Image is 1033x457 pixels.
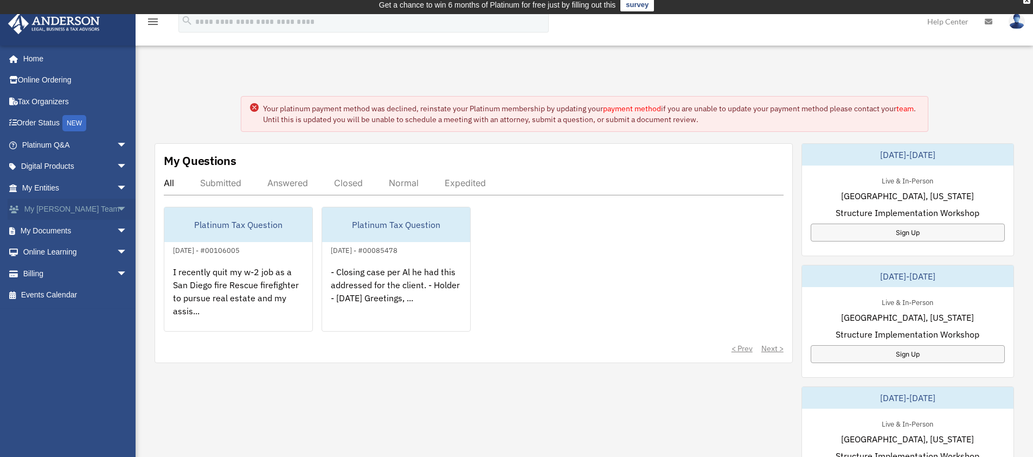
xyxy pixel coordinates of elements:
div: [DATE]-[DATE] [802,387,1013,409]
div: Normal [389,177,419,188]
span: arrow_drop_down [117,177,138,199]
img: User Pic [1009,14,1025,29]
span: arrow_drop_down [117,263,138,285]
span: arrow_drop_down [117,220,138,242]
a: Tax Organizers [8,91,144,112]
a: Platinum Tax Question[DATE] - #00106005I recently quit my w-2 job as a San Diego fire Rescue fire... [164,207,313,332]
img: Anderson Advisors Platinum Portal [5,13,103,34]
div: Live & In-Person [873,417,942,429]
a: My [PERSON_NAME] Teamarrow_drop_down [8,199,144,220]
a: Events Calendar [8,284,144,306]
div: Platinum Tax Question [322,207,470,242]
a: Platinum Q&Aarrow_drop_down [8,134,144,156]
span: arrow_drop_down [117,199,138,221]
span: arrow_drop_down [117,156,138,178]
span: arrow_drop_down [117,242,138,264]
i: search [181,15,193,27]
a: Online Ordering [8,69,144,91]
a: payment method [603,104,661,113]
div: Expedited [445,177,486,188]
span: [GEOGRAPHIC_DATA], [US_STATE] [841,311,974,324]
a: Sign Up [811,345,1005,363]
div: [DATE]-[DATE] [802,265,1013,287]
div: All [164,177,174,188]
span: Structure Implementation Workshop [836,328,979,341]
div: [DATE]-[DATE] [802,144,1013,166]
a: Online Learningarrow_drop_down [8,242,144,263]
span: Structure Implementation Workshop [836,206,979,219]
div: [DATE] - #00085478 [322,244,406,255]
div: Your platinum payment method was declined, reinstate your Platinum membership by updating your if... [263,103,919,125]
div: Platinum Tax Question [164,207,312,242]
span: [GEOGRAPHIC_DATA], [US_STATE] [841,189,974,202]
a: menu [146,19,159,28]
i: menu [146,15,159,28]
a: My Documentsarrow_drop_down [8,220,144,242]
div: Answered [267,177,308,188]
div: I recently quit my w-2 job as a San Diego fire Rescue firefighter to pursue real estate and my as... [164,257,312,341]
a: team [896,104,914,113]
a: Sign Up [811,224,1005,242]
div: Live & In-Person [873,174,942,186]
div: - Closing case per Al he had this addressed for the client. - Holder - [DATE] Greetings, ... [322,257,470,341]
a: Billingarrow_drop_down [8,263,144,284]
a: My Entitiesarrow_drop_down [8,177,144,199]
div: NEW [62,115,86,131]
a: Order StatusNEW [8,112,144,135]
div: My Questions [164,153,236,169]
span: [GEOGRAPHIC_DATA], [US_STATE] [841,433,974,446]
a: Digital Productsarrow_drop_down [8,156,144,177]
a: Home [8,48,138,69]
a: Platinum Tax Question[DATE] - #00085478- Closing case per Al he had this addressed for the client... [322,207,471,332]
div: Closed [334,177,363,188]
div: Submitted [200,177,241,188]
span: arrow_drop_down [117,134,138,156]
div: Live & In-Person [873,296,942,307]
div: [DATE] - #00106005 [164,244,248,255]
